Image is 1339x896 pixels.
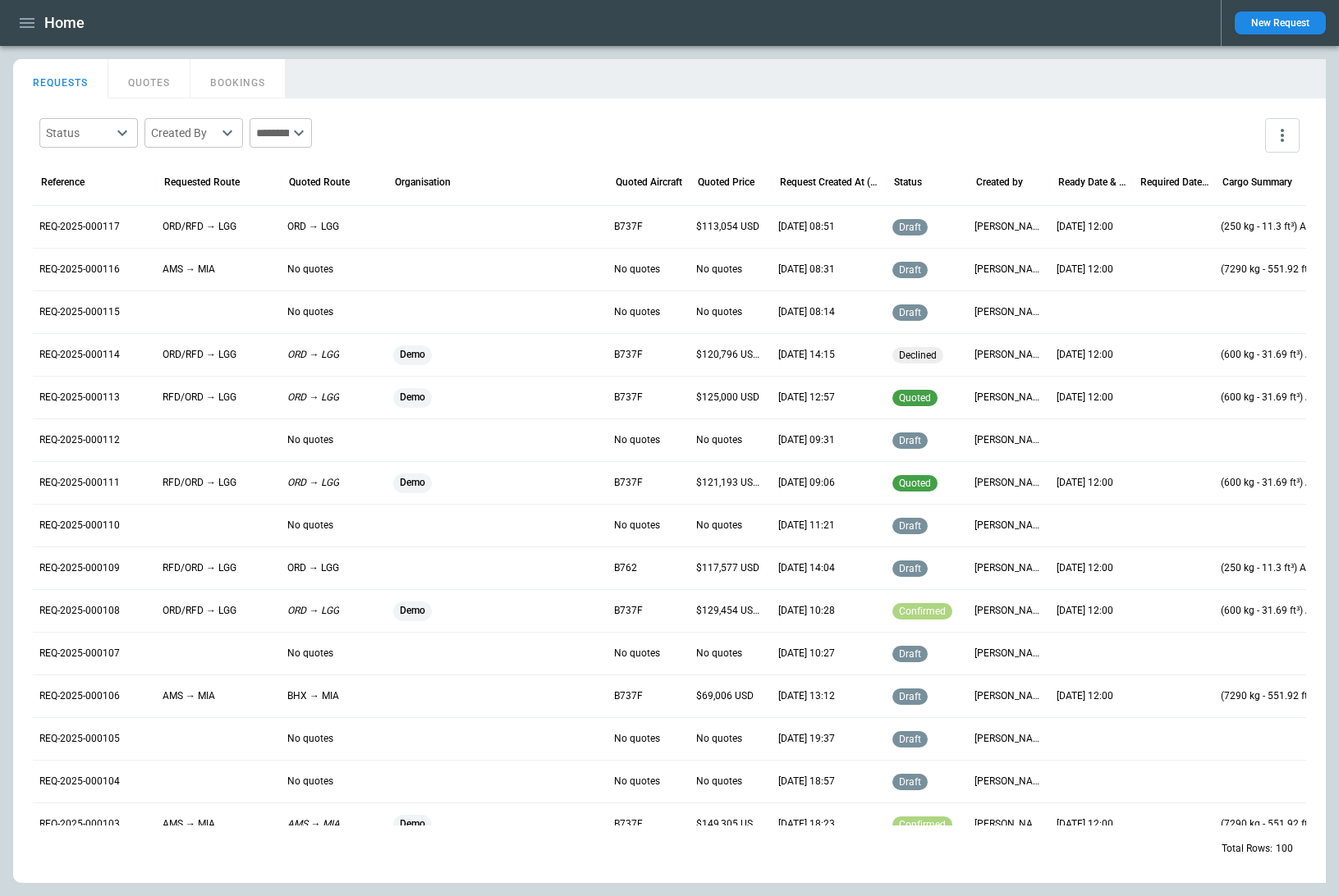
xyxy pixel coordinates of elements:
span: draft [896,435,924,446]
p: REQ-2025-000117 [39,220,120,234]
p: ORD → LGG [287,561,339,575]
p: Simon Watson [974,220,1043,234]
h1: Home [44,13,85,33]
p: Myles Cummins [974,732,1043,746]
span: draft [896,776,924,788]
p: REQ-2025-000113 [39,391,120,405]
p: 04/09/2025 14:04 [778,561,835,575]
p: No quotes [287,519,333,533]
p: RFD/ORD → LGG [163,561,236,575]
p: REQ-2025-000111 [39,476,120,490]
span: Demo [393,462,432,504]
p: REQ-2025-000105 [39,732,120,746]
div: Quoted Route [289,176,350,188]
p: Total Rows: [1222,842,1273,856]
p: ORD/RFD → LGG [163,604,236,618]
p: REQ-2025-000109 [39,561,120,575]
p: 09/09/2025 12:57 [778,391,835,405]
p: No quotes [614,433,660,447]
p: REQ-2025-000112 [39,433,120,447]
p: 09/09/2025 09:06 [778,476,835,490]
div: Quoted Price [698,176,754,188]
p: Simon Watson [974,689,1043,703]
p: $120,796 USD - $121,627 USD [696,348,765,362]
p: $69,006 USD [696,689,754,703]
span: draft [896,222,924,233]
p: $129,454 USD - $130,873 USD [696,604,765,618]
p: REQ-2025-000115 [39,305,120,319]
button: REQUESTS [13,59,108,98]
div: Created by [976,176,1023,188]
div: Status [46,125,112,141]
button: QUOTES [108,59,190,98]
p: $121,193 USD - $121,354 USD [696,476,765,490]
span: draft [896,307,924,318]
span: Demo [393,590,432,632]
div: Status [894,176,922,188]
span: declined [896,350,940,361]
div: Requested Route [164,176,240,188]
p: No quotes [287,433,333,447]
p: Simon Watson [974,561,1043,575]
p: 02/09/2025 18:57 [778,775,835,789]
p: REQ-2025-000104 [39,775,120,789]
p: RFD/ORD → LGG [163,391,236,405]
p: Myles Cummins [974,476,1043,490]
p: No quotes [614,305,660,319]
p: Myles Cummins [974,433,1043,447]
div: Created By [151,125,217,141]
p: No quotes [287,647,333,661]
p: B737F [614,604,643,618]
p: Myles Cummins [974,647,1043,661]
p: REQ-2025-000114 [39,348,120,362]
p: REQ-2025-000108 [39,604,120,618]
p: B762 [614,561,637,575]
span: draft [896,563,924,574]
p: AMS → MIA [163,689,215,703]
p: No quotes [696,732,742,746]
p: 10/09/2025 12:00 [1057,689,1113,703]
p: No quotes [614,775,660,789]
p: 04/09/2025 10:27 [778,647,835,661]
p: 10/09/2025 12:00 [1057,263,1113,277]
p: 02/09/2025 19:37 [778,732,835,746]
p: No quotes [696,263,742,277]
p: REQ-2025-000110 [39,519,120,533]
p: 05/09/2025 12:00 [1057,476,1113,490]
p: 10/09/2025 08:31 [778,263,835,277]
p: B737F [614,348,643,362]
p: Myles Cummins [974,519,1043,533]
button: New Request [1235,11,1326,34]
div: Required Date & Time (UTC) [1140,176,1210,188]
span: quoted [896,478,934,489]
p: Myles Cummins [974,305,1043,319]
p: Myles Cummins [974,348,1043,362]
p: ORD → LGG [287,391,339,405]
span: Demo [393,377,432,418]
p: 09/09/2025 09:31 [778,433,835,447]
span: draft [896,264,924,276]
p: No quotes [696,433,742,447]
span: Demo [393,334,432,376]
p: RFD/ORD → LGG [163,476,236,490]
p: 05/09/2025 12:00 [1057,604,1113,618]
p: 10/09/2025 08:14 [778,305,835,319]
div: Ready Date & Time (UTC) [1058,176,1128,188]
p: B737F [614,689,643,703]
p: ORD/RFD → LGG [163,348,236,362]
button: more [1265,118,1300,153]
p: No quotes [696,775,742,789]
button: BOOKINGS [190,59,286,98]
span: draft [896,734,924,745]
p: REQ-2025-000106 [39,689,120,703]
p: No quotes [614,519,660,533]
p: 100 [1276,842,1293,856]
p: 03/09/2025 13:12 [778,689,835,703]
p: B737F [614,476,643,490]
p: REQ-2025-000107 [39,647,120,661]
p: 10/09/2025 08:51 [778,220,835,234]
span: confirmed [896,606,949,617]
p: No quotes [696,519,742,533]
div: Cargo Summary [1222,176,1292,188]
p: No quotes [287,263,333,277]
